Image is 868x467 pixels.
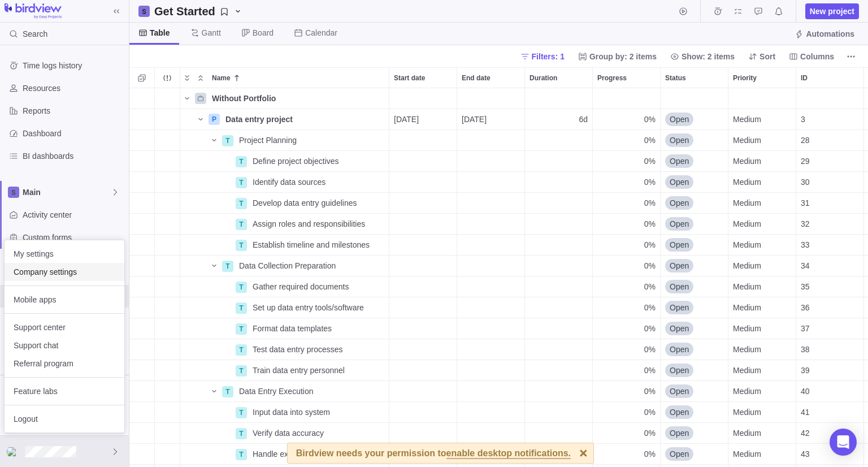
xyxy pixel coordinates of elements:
[5,291,124,309] a: Mobile apps
[14,386,115,397] span: Feature labs
[5,263,124,281] a: Company settings
[14,266,115,278] span: Company settings
[14,413,115,425] span: Logout
[14,340,115,351] span: Support chat
[14,294,115,305] span: Mobile apps
[5,354,124,373] a: Referral program
[7,447,20,456] img: Show
[7,445,20,459] div: Camillia Garcia
[5,318,124,336] a: Support center
[14,248,115,260] span: My settings
[5,336,124,354] a: Support chat
[5,245,124,263] a: My settings
[5,382,124,400] a: Feature labs
[14,322,115,333] span: Support center
[14,358,115,369] span: Referral program
[5,410,124,428] a: Logout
